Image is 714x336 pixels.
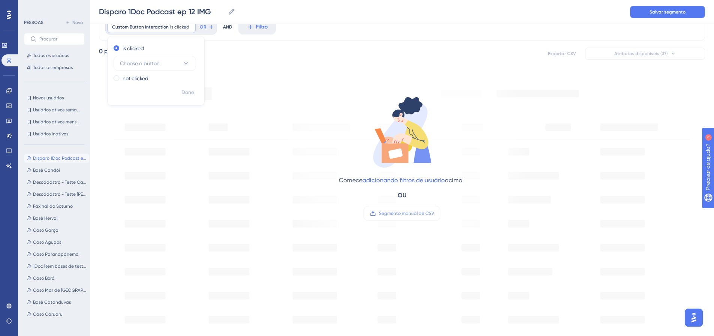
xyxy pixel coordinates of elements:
[177,86,198,99] button: Done
[24,166,89,175] button: Base Candói
[123,44,144,53] label: is clicked
[24,274,89,283] button: Caso Borá
[170,24,189,30] span: is clicked
[256,24,268,30] font: Filtro
[223,19,232,34] div: AND
[104,48,127,55] font: pessoas
[114,56,196,71] button: Choose a button
[99,48,103,55] font: 0
[24,202,89,211] button: Faxinal do Soturno
[33,156,100,161] font: Disparo 1Doc Podcast ep 12 IMG
[33,119,82,124] font: Usuários ativos mensais
[33,53,69,58] font: Todos os usuários
[339,177,362,184] font: Comece
[112,24,169,30] span: Custom Button Interaction
[33,264,89,269] font: 1Doc [sem bases de testes]
[200,24,206,30] span: OR
[24,63,85,72] button: Todas as empresas
[24,190,89,199] button: Descadastro - Teste [PERSON_NAME]
[33,300,71,305] font: Base Catanduvas
[33,131,68,136] font: Usuários inativos
[33,65,73,70] font: Todas as empresas
[70,4,72,9] font: 4
[33,276,55,281] font: Caso Borá
[362,177,445,184] font: adicionando filtros de usuário
[123,74,148,83] label: not clicked
[33,228,58,233] font: Caso Garça
[630,6,705,18] button: Salvar segmento
[120,59,160,68] span: Choose a button
[33,168,60,173] font: Base Candói
[33,180,94,185] font: Descadastro - Teste Carlos-1
[24,20,43,25] font: PESSOAS
[64,18,85,27] button: Novo
[199,21,215,33] button: OR
[548,51,576,56] font: Exportar CSV
[33,192,110,197] font: Descadastro - Teste [PERSON_NAME]
[24,117,85,126] button: Usuários ativos mensais
[24,178,89,187] button: Descadastro - Teste Carlos-1
[39,36,78,42] input: Procurar
[24,51,85,60] button: Todos os usuários
[33,288,105,293] font: Caso Mar de [GEOGRAPHIC_DATA]
[24,298,89,307] button: Base Catanduvas
[379,211,434,216] font: Segmento manual de CSV
[24,238,89,247] button: Caso Agudos
[33,204,73,209] font: Faxinal do Soturno
[683,306,705,329] iframe: Iniciador do Assistente de IA do UserGuiding
[24,262,89,271] button: 1Doc [sem bases de testes]
[24,105,85,114] button: Usuários ativos semanais
[24,129,85,138] button: Usuários inativos
[614,51,668,56] font: Atributos disponíveis (37)
[33,216,58,221] font: Base Herval
[585,48,705,60] button: Atributos disponíveis (37)
[24,250,89,259] button: Caso Paranapanema
[33,240,61,245] font: Caso Agudos
[181,88,194,97] span: Done
[238,19,276,34] button: Filtro
[72,20,83,25] font: Novo
[650,9,686,15] font: Salvar segmento
[445,177,463,184] font: acima
[24,214,89,223] button: Base Herval
[24,154,89,163] button: Disparo 1Doc Podcast ep 12 IMG
[33,95,64,100] font: Novos usuários
[24,286,89,295] button: Caso Mar de [GEOGRAPHIC_DATA]
[33,312,63,317] font: Caso Caruaru
[24,93,85,102] button: Novos usuários
[24,310,89,319] button: Caso Caruaru
[33,252,79,257] font: Caso Paranapanema
[543,48,581,60] button: Exportar CSV
[99,6,225,17] input: Nome do segmento
[18,3,64,9] font: Precisar de ajuda?
[24,226,89,235] button: Caso Garça
[398,192,406,199] font: OU
[33,107,85,112] font: Usuários ativos semanais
